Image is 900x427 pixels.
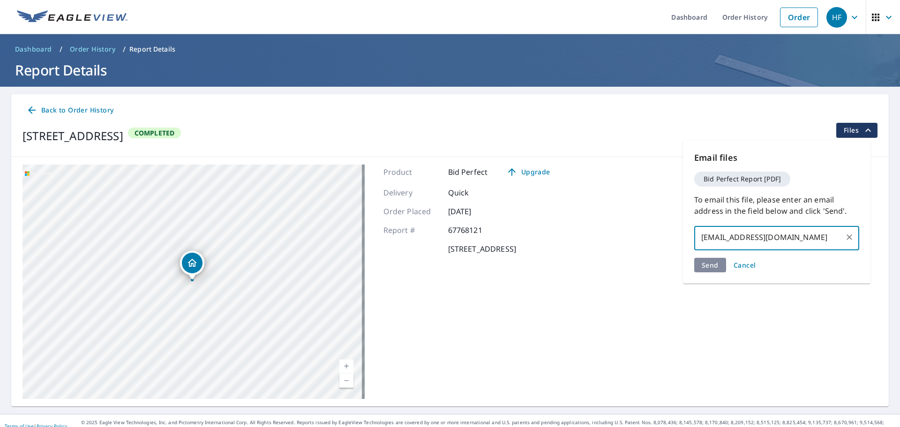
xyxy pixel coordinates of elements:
p: Delivery [383,187,440,198]
a: Upgrade [499,165,557,180]
span: Completed [129,128,180,137]
nav: breadcrumb [11,42,889,57]
span: Upgrade [504,166,552,178]
input: Enter multiple email addresses [698,228,841,246]
p: [STREET_ADDRESS] [448,243,516,255]
a: Current Level 17, Zoom In [339,360,353,374]
span: Files [844,125,874,136]
img: EV Logo [17,10,127,24]
li: / [60,44,62,55]
p: Report Details [129,45,175,54]
p: Email files [694,151,859,164]
p: [DATE] [448,206,504,217]
button: filesDropdownBtn-67768121 [836,123,877,138]
p: Report # [383,225,440,236]
button: Cancel [730,258,760,272]
p: Product [383,166,440,178]
div: Dropped pin, building 1, Residential property, 724 SW 2nd Pl Dania, FL 33004 [180,251,204,280]
span: Back to Order History [26,105,113,116]
div: HF [826,7,847,28]
p: 67768121 [448,225,504,236]
a: Order [780,7,818,27]
a: Dashboard [11,42,56,57]
a: Order History [66,42,119,57]
p: Order Placed [383,206,440,217]
button: Clear [843,231,856,244]
div: [STREET_ADDRESS] [22,127,123,144]
a: Current Level 17, Zoom Out [339,374,353,388]
span: Dashboard [15,45,52,54]
h1: Report Details [11,60,889,80]
p: Bid Perfect [448,166,488,178]
p: To email this file, please enter an email address in the field below and click 'Send'. [694,194,859,217]
p: Quick [448,187,504,198]
a: Back to Order History [22,102,117,119]
span: Bid Perfect Report [PDF] [698,176,787,182]
span: Order History [70,45,115,54]
span: Cancel [734,261,756,270]
li: / [123,44,126,55]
